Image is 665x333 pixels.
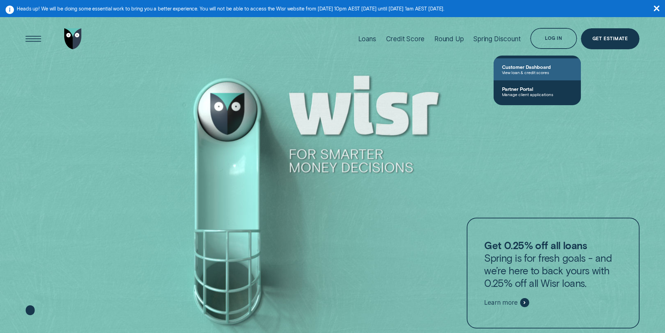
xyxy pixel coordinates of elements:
a: Credit Score [386,15,425,62]
span: View loan & credit scores [502,70,572,75]
a: Get 0.25% off all loansSpring is for fresh goals - and we’re here to back yours with 0.25% off al... [467,218,639,329]
div: Round Up [434,35,464,43]
button: Open Menu [23,28,44,49]
a: Partner PortalManage client applications [494,80,581,102]
p: Spring is for fresh goals - and we’re here to back yours with 0.25% off all Wisr loans. [484,239,622,289]
a: Customer DashboardView loan & credit scores [494,58,581,80]
span: Learn more [484,299,517,306]
span: Customer Dashboard [502,64,572,70]
a: Loans [358,15,376,62]
a: Spring Discount [473,15,520,62]
a: Get Estimate [581,28,640,49]
div: Credit Score [386,35,425,43]
div: Loans [358,35,376,43]
strong: Get 0.25% off all loans [484,239,587,251]
img: Wisr [64,28,82,49]
button: Log in [530,28,577,49]
span: Partner Portal [502,86,572,92]
a: Go to home page [62,15,83,62]
a: Round Up [434,15,464,62]
div: Spring Discount [473,35,520,43]
span: Manage client applications [502,92,572,97]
